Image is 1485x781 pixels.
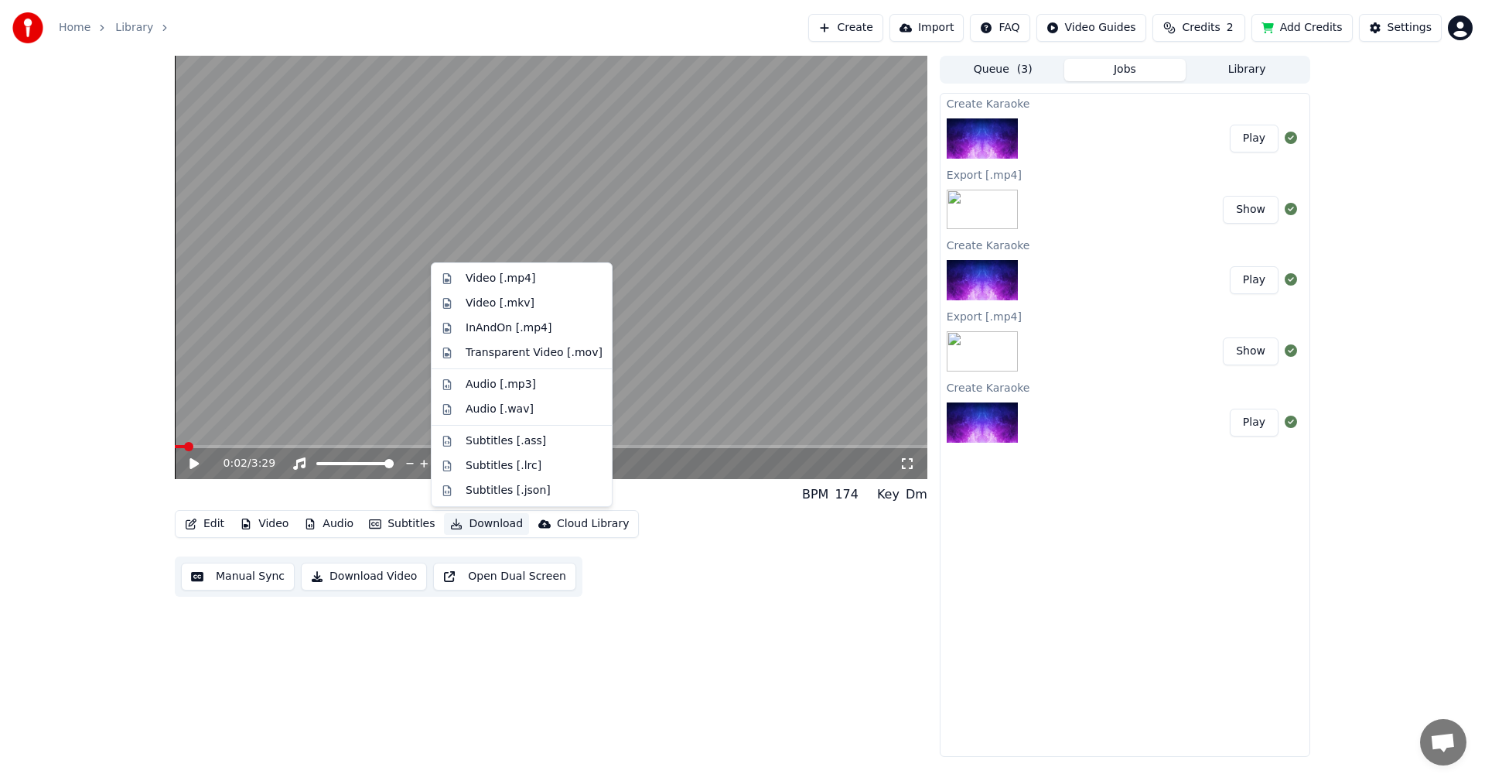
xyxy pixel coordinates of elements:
[224,456,247,471] span: 0:02
[835,485,859,504] div: 174
[59,20,90,36] a: Home
[251,456,275,471] span: 3:29
[1064,59,1186,81] button: Jobs
[1017,62,1033,77] span: ( 3 )
[1388,20,1432,36] div: Settings
[444,513,529,535] button: Download
[1230,125,1278,152] button: Play
[466,345,603,361] div: Transparent Video [.mov]
[181,563,295,591] button: Manual Sync
[1223,337,1278,365] button: Show
[942,59,1064,81] button: Queue
[808,14,883,42] button: Create
[940,94,1309,112] div: Create Karaoke
[466,320,552,336] div: InAndOn [.mp4]
[363,513,441,535] button: Subtitles
[1182,20,1220,36] span: Credits
[1420,719,1466,766] a: Open chat
[940,378,1309,396] div: Create Karaoke
[1230,266,1278,294] button: Play
[1152,14,1245,42] button: Credits2
[1230,409,1278,437] button: Play
[1359,14,1442,42] button: Settings
[1251,14,1353,42] button: Add Credits
[1036,14,1146,42] button: Video Guides
[889,14,964,42] button: Import
[877,485,900,504] div: Key
[1227,20,1234,36] span: 2
[940,165,1309,183] div: Export [.mp4]
[224,456,261,471] div: /
[301,563,427,591] button: Download Video
[906,485,927,504] div: Dm
[59,20,178,36] nav: breadcrumb
[12,12,43,43] img: youka
[940,235,1309,254] div: Create Karaoke
[433,563,576,591] button: Open Dual Screen
[970,14,1029,42] button: FAQ
[557,516,629,532] div: Cloud Library
[466,433,546,449] div: Subtitles [.ass]
[298,513,360,535] button: Audio
[179,513,230,535] button: Edit
[466,271,535,286] div: Video [.mp4]
[466,458,541,474] div: Subtitles [.lrc]
[466,377,536,392] div: Audio [.mp3]
[466,483,551,498] div: Subtitles [.json]
[802,485,828,504] div: BPM
[466,402,534,417] div: Audio [.wav]
[1223,196,1278,224] button: Show
[940,307,1309,325] div: Export [.mp4]
[466,296,534,311] div: Video [.mkv]
[234,513,295,535] button: Video
[1186,59,1308,81] button: Library
[115,20,153,36] a: Library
